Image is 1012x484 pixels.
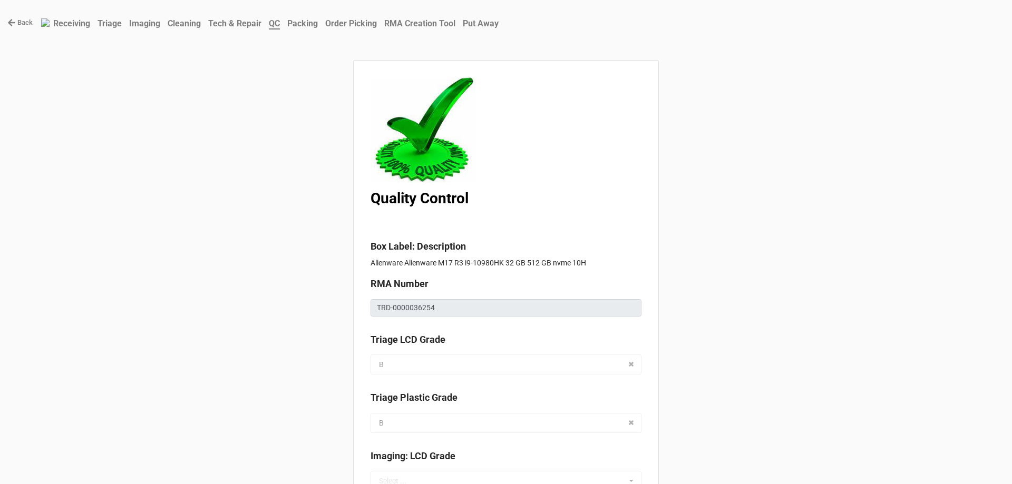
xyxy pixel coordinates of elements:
b: Quality Control [371,190,469,207]
b: Receiving [53,18,90,28]
b: Triage [98,18,122,28]
b: Box Label: Description [371,241,466,252]
img: RexiLogo.png [41,18,50,27]
a: Receiving [50,13,94,34]
b: Order Picking [325,18,377,28]
a: Packing [284,13,322,34]
label: Triage LCD Grade [371,332,445,347]
b: Put Away [463,18,499,28]
b: Imaging [129,18,160,28]
b: RMA Creation Tool [384,18,455,28]
b: Cleaning [168,18,201,28]
a: Order Picking [322,13,381,34]
label: Imaging: LCD Grade [371,449,455,463]
a: Tech & Repair [205,13,265,34]
a: RMA Creation Tool [381,13,459,34]
a: Cleaning [164,13,205,34]
img: xk2VnkDGhI%2FQuality_Check.jpg [371,77,476,183]
a: Back [7,17,33,28]
a: Put Away [459,13,502,34]
label: Triage Plastic Grade [371,390,458,405]
p: Alienware Alienware M17 R3 i9-10980HK 32 GB 512 GB nvme 10H [371,258,641,268]
a: QC [265,13,284,34]
b: Packing [287,18,318,28]
a: Imaging [125,13,164,34]
b: QC [269,18,280,29]
label: RMA Number [371,276,429,291]
b: Tech & Repair [208,18,261,28]
a: Triage [94,13,125,34]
